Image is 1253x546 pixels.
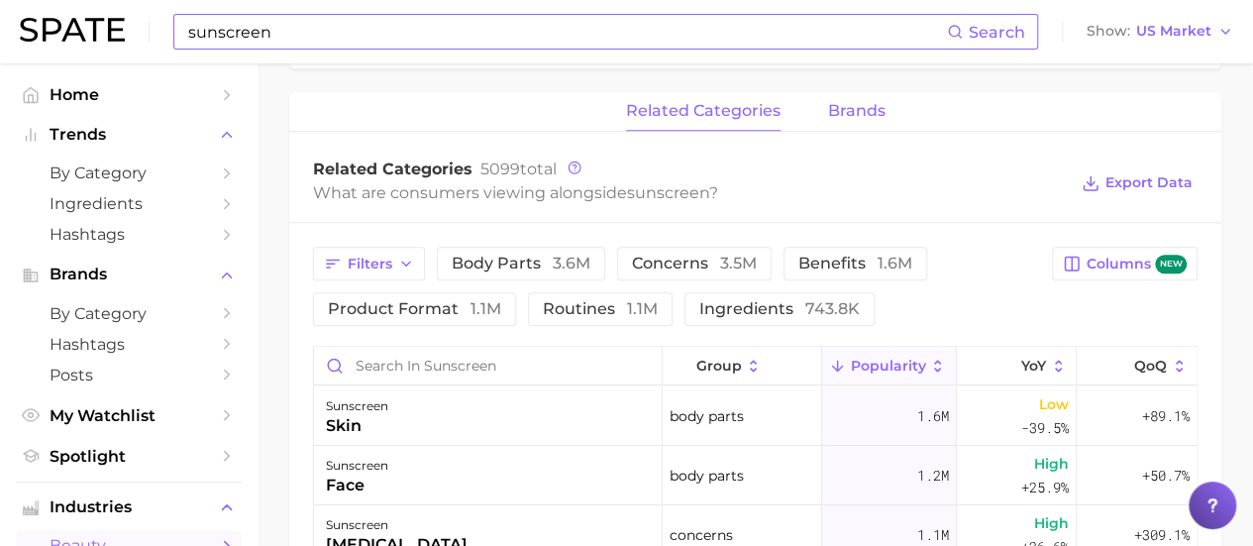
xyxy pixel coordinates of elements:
[313,247,425,280] button: Filters
[50,406,208,425] span: My Watchlist
[452,256,590,272] span: body parts
[1077,347,1197,385] button: QoQ
[313,179,1067,206] div: What are consumers viewing alongside ?
[828,102,886,120] span: brands
[16,158,242,188] a: by Category
[186,15,947,49] input: Search here for a brand, industry, or ingredient
[16,188,242,219] a: Ingredients
[1082,19,1238,45] button: ShowUS Market
[480,160,557,178] span: total
[627,183,709,202] span: sunscreen
[1105,174,1193,191] span: Export Data
[16,329,242,360] a: Hashtags
[16,360,242,390] a: Posts
[50,85,208,104] span: Home
[16,260,242,289] button: Brands
[1039,392,1069,416] span: Low
[50,225,208,244] span: Hashtags
[1021,358,1046,374] span: YoY
[1034,452,1069,476] span: High
[480,160,520,178] span: 5099
[670,404,744,428] span: body parts
[326,414,388,438] div: skin
[1136,26,1211,37] span: US Market
[1155,255,1187,273] span: new
[326,454,388,478] div: sunscreen
[917,404,949,428] span: 1.6m
[627,299,658,318] span: 1.1m
[878,254,912,273] span: 1.6m
[917,464,949,488] span: 1.2m
[553,254,590,273] span: 3.6m
[1087,255,1187,273] span: Columns
[543,301,658,317] span: routines
[50,498,208,516] span: Industries
[670,464,744,488] span: body parts
[326,513,468,537] div: sunscreen
[1142,464,1190,488] span: +50.7%
[16,400,242,431] a: My Watchlist
[326,394,388,418] div: sunscreen
[16,219,242,250] a: Hashtags
[314,347,662,384] input: Search in sunscreen
[805,299,860,318] span: 743.8k
[969,23,1025,42] span: Search
[1077,169,1198,197] button: Export Data
[50,164,208,182] span: by Category
[50,304,208,323] span: by Category
[348,256,392,273] span: Filters
[1087,26,1130,37] span: Show
[663,347,822,385] button: group
[1052,247,1198,280] button: Columnsnew
[626,102,781,120] span: related categories
[16,120,242,150] button: Trends
[50,366,208,384] span: Posts
[326,474,388,497] div: face
[16,441,242,472] a: Spotlight
[16,298,242,329] a: by Category
[699,301,860,317] span: ingredients
[798,256,912,272] span: benefits
[720,254,757,273] span: 3.5m
[1142,404,1190,428] span: +89.1%
[314,446,1197,505] button: sunscreenfacebody parts1.2mHigh+25.9%+50.7%
[16,492,242,522] button: Industries
[314,386,1197,446] button: sunscreenskinbody parts1.6mLow-39.5%+89.1%
[632,256,757,272] span: concerns
[20,18,125,42] img: SPATE
[50,447,208,466] span: Spotlight
[1034,511,1069,535] span: High
[1021,476,1069,499] span: +25.9%
[50,126,208,144] span: Trends
[957,347,1077,385] button: YoY
[50,194,208,213] span: Ingredients
[822,347,957,385] button: Popularity
[850,358,925,374] span: Popularity
[1021,416,1069,440] span: -39.5%
[50,335,208,354] span: Hashtags
[50,266,208,283] span: Brands
[470,299,501,318] span: 1.1m
[1134,358,1167,374] span: QoQ
[695,358,741,374] span: group
[328,301,501,317] span: product format
[16,79,242,110] a: Home
[313,160,472,178] span: Related Categories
